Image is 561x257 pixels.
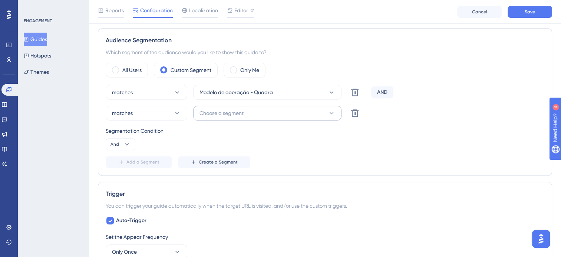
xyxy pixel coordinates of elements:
div: Segmentation Condition [106,126,544,135]
span: Localization [189,6,218,15]
span: Auto-Trigger [116,216,146,225]
span: Save [525,9,535,15]
button: Save [508,6,552,18]
iframe: UserGuiding AI Assistant Launcher [530,228,552,250]
label: Custom Segment [171,66,211,75]
div: AND [371,86,393,98]
span: Create a Segment [199,159,238,165]
span: Add a Segment [126,159,159,165]
span: Need Help? [17,2,46,11]
div: ENGAGEMENT [24,18,52,24]
div: 4 [52,4,54,10]
span: And [110,141,119,147]
button: Cancel [457,6,502,18]
span: matches [112,109,133,118]
div: Audience Segmentation [106,36,544,45]
button: Themes [24,65,49,79]
div: Trigger [106,190,544,198]
span: matches [112,88,133,97]
button: Add a Segment [106,156,172,168]
div: Which segment of the audience would you like to show this guide to? [106,48,544,57]
button: Choose a segment [193,106,341,121]
div: Set the Appear Frequency [106,233,544,241]
span: Choose a segment [199,109,244,118]
label: All Users [122,66,142,75]
button: Create a Segment [178,156,250,168]
button: Hotspots [24,49,51,62]
button: And [106,138,135,150]
span: Configuration [140,6,173,15]
span: Only Once [112,247,137,256]
button: matches [106,85,187,100]
span: Cancel [472,9,487,15]
div: You can trigger your guide automatically when the target URL is visited, and/or use the custom tr... [106,201,544,210]
label: Only Me [240,66,259,75]
button: Guides [24,33,47,46]
button: matches [106,106,187,121]
span: Modelo de operação - Quadra [199,88,273,97]
span: Reports [105,6,124,15]
span: Editor [234,6,248,15]
button: Modelo de operação - Quadra [193,85,341,100]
